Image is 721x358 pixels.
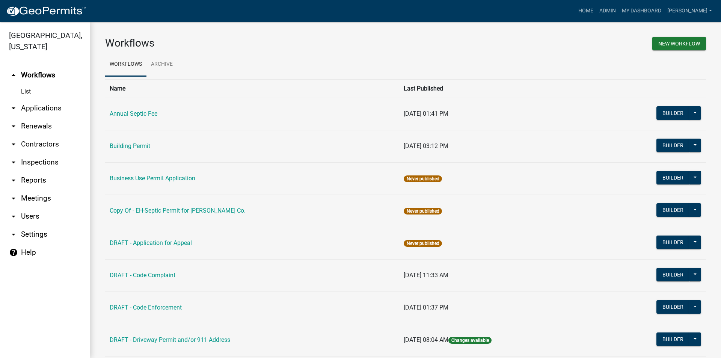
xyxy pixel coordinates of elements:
a: [PERSON_NAME] [664,4,715,18]
i: arrow_drop_down [9,104,18,113]
a: DRAFT - Driveway Permit and/or 911 Address [110,336,230,343]
th: Last Published [399,79,595,98]
span: [DATE] 03:12 PM [404,142,448,150]
button: Builder [656,139,689,152]
a: DRAFT - Code Enforcement [110,304,182,311]
i: arrow_drop_down [9,194,18,203]
i: arrow_drop_up [9,71,18,80]
span: Never published [404,208,442,214]
i: arrow_drop_down [9,176,18,185]
i: arrow_drop_down [9,122,18,131]
span: Changes available [448,337,491,344]
i: arrow_drop_down [9,230,18,239]
button: Builder [656,332,689,346]
button: Builder [656,171,689,184]
span: [DATE] 08:04 AM [404,336,448,343]
a: Workflows [105,53,146,77]
i: arrow_drop_down [9,158,18,167]
i: arrow_drop_down [9,140,18,149]
th: Name [105,79,399,98]
a: My Dashboard [619,4,664,18]
button: Builder [656,236,689,249]
a: Home [575,4,596,18]
span: Never published [404,240,442,247]
a: Admin [596,4,619,18]
a: Copy Of - EH-Septic Permit for [PERSON_NAME] Co. [110,207,246,214]
i: arrow_drop_down [9,212,18,221]
a: DRAFT - Code Complaint [110,272,175,279]
a: Annual Septic Fee [110,110,157,117]
span: Never published [404,175,442,182]
span: [DATE] 01:41 PM [404,110,448,117]
button: Builder [656,106,689,120]
button: New Workflow [652,37,706,50]
span: [DATE] 11:33 AM [404,272,448,279]
button: Builder [656,203,689,217]
a: Archive [146,53,177,77]
button: Builder [656,268,689,281]
button: Builder [656,300,689,314]
i: help [9,248,18,257]
a: Business Use Permit Application [110,175,195,182]
h3: Workflows [105,37,400,50]
span: [DATE] 01:37 PM [404,304,448,311]
a: Building Permit [110,142,150,150]
a: DRAFT - Application for Appeal [110,239,192,246]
